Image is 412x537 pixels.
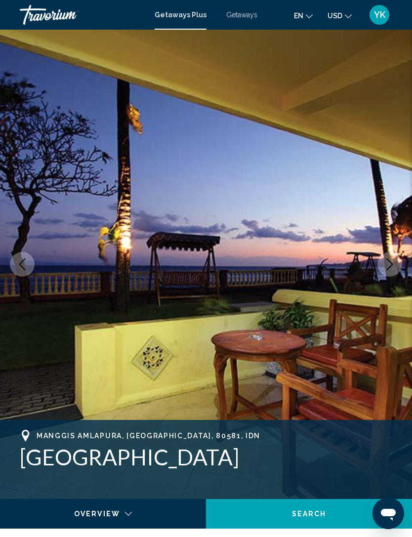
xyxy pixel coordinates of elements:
[20,444,392,470] h1: [GEOGRAPHIC_DATA]
[328,8,352,23] button: Change currency
[155,11,206,19] a: Getaways Plus
[292,510,327,518] span: Search
[294,12,303,20] span: en
[377,252,402,277] button: Next image
[367,4,392,25] button: User Menu
[37,432,260,440] span: Manggis Amlapura, [GEOGRAPHIC_DATA], 80581, IDN
[20,5,145,25] a: Travorium
[328,12,342,20] span: USD
[206,499,412,529] button: Search
[294,8,313,23] button: Change language
[372,497,404,529] iframe: Кнопка запуска окна обмена сообщениями
[226,11,257,19] a: Getaways
[10,252,35,277] button: Previous image
[374,10,385,20] span: YK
